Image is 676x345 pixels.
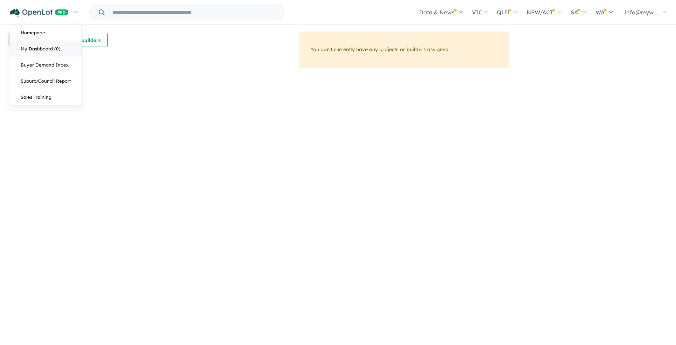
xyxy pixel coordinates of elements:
[10,8,69,17] img: Openlot PRO Logo White
[10,25,82,41] a: Homepage
[625,9,657,16] span: info@myw...
[10,41,82,57] a: My Dashboard (0)
[10,57,82,73] a: Buyer Demand Index
[10,89,82,105] a: Sales Training
[299,32,509,68] div: You don't currently have any projects or builders assigned.
[106,5,282,20] input: Try estate name, suburb, builder or developer
[10,73,82,89] a: Suburb/Council Report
